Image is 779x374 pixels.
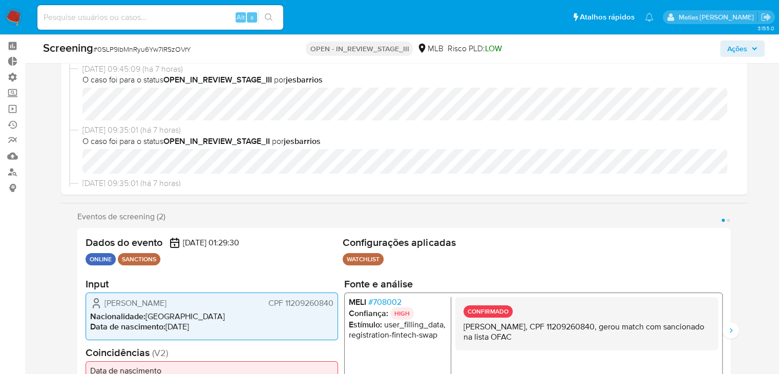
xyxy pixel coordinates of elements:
[93,44,191,54] span: # 0SLP9IbMnRyu6Yw7IRSzOVrY
[37,11,283,24] input: Pesquise usuários ou casos...
[306,41,413,56] p: OPEN - IN_REVIEW_STAGE_III
[82,74,735,86] span: O caso foi para o status por
[237,12,245,22] span: Alt
[82,178,735,189] span: [DATE] 09:35:01 (há 7 horas)
[82,136,735,147] span: O caso foi para o status por
[580,12,635,23] span: Atalhos rápidos
[43,39,93,56] b: Screening
[761,12,771,23] a: Sair
[757,24,774,32] span: 3.155.0
[258,10,279,25] button: search-icon
[485,43,501,54] span: LOW
[678,12,757,22] p: matias.logusso@mercadopago.com.br
[286,74,323,86] b: jesbarrios
[720,40,765,57] button: Ações
[163,135,270,147] b: OPEN_IN_REVIEW_STAGE_II
[447,43,501,54] span: Risco PLD:
[250,12,254,22] span: s
[727,40,747,57] span: Ações
[82,64,735,75] span: [DATE] 09:45:09 (há 7 horas)
[417,43,443,54] div: MLB
[284,135,321,147] b: jesbarrios
[82,124,735,136] span: [DATE] 09:35:01 (há 7 horas)
[163,74,272,86] b: OPEN_IN_REVIEW_STAGE_III
[645,13,654,22] a: Notificações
